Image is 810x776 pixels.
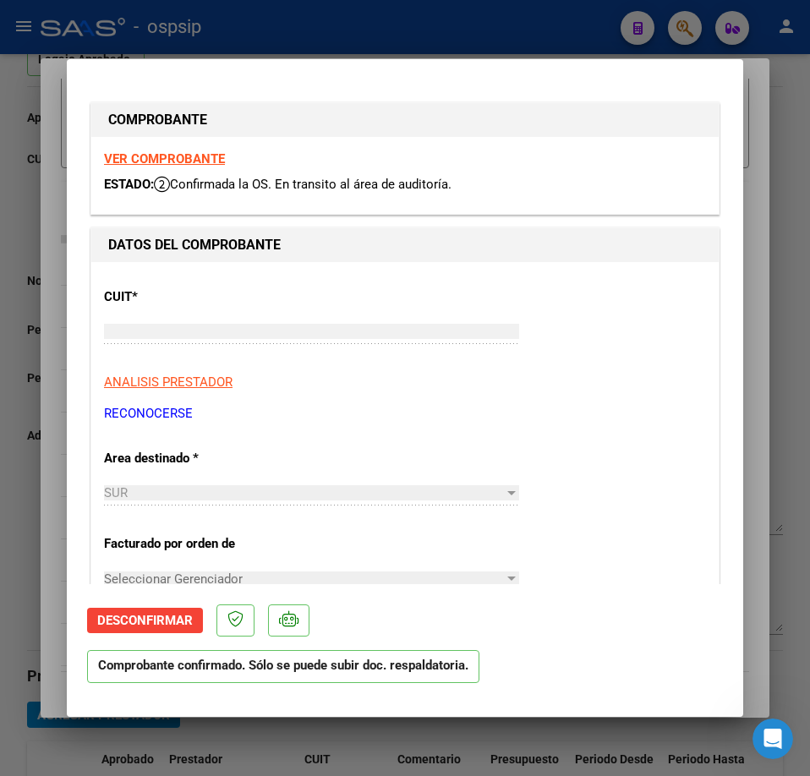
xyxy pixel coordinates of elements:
p: CUIT [104,287,285,307]
a: VER COMPROBANTE [104,151,225,167]
span: Desconfirmar [97,613,193,628]
span: ANALISIS PRESTADOR [104,374,233,390]
span: SUR [104,485,128,500]
p: Area destinado * [104,449,285,468]
strong: COMPROBANTE [108,112,207,128]
span: ESTADO: [104,177,154,192]
span: Seleccionar Gerenciador [104,571,504,587]
strong: DATOS DEL COMPROBANTE [108,237,281,253]
p: Comprobante confirmado. Sólo se puede subir doc. respaldatoria. [87,650,479,683]
button: Desconfirmar [87,608,203,633]
iframe: Intercom live chat [753,719,793,759]
span: Confirmada la OS. En transito al área de auditoría. [154,177,452,192]
p: RECONOCERSE [104,404,706,424]
p: Facturado por orden de [104,534,285,554]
